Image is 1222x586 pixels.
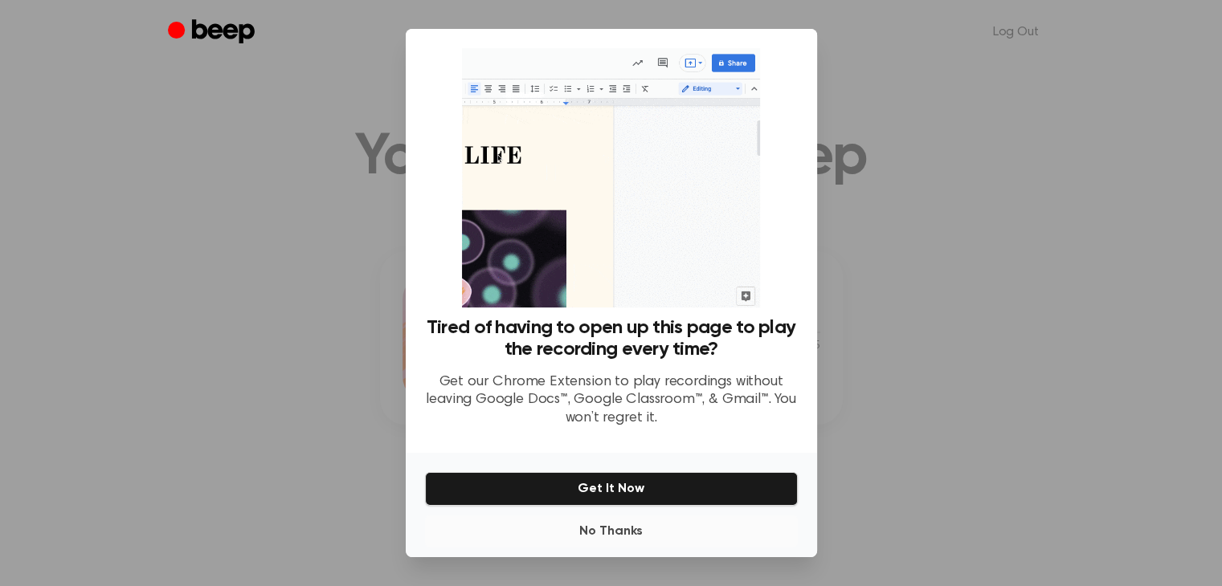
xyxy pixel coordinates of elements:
button: No Thanks [425,515,798,547]
p: Get our Chrome Extension to play recordings without leaving Google Docs™, Google Classroom™, & Gm... [425,373,798,428]
a: Beep [168,17,259,48]
h3: Tired of having to open up this page to play the recording every time? [425,317,798,360]
a: Log Out [977,13,1055,51]
button: Get It Now [425,472,798,506]
img: Beep extension in action [462,48,760,307]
